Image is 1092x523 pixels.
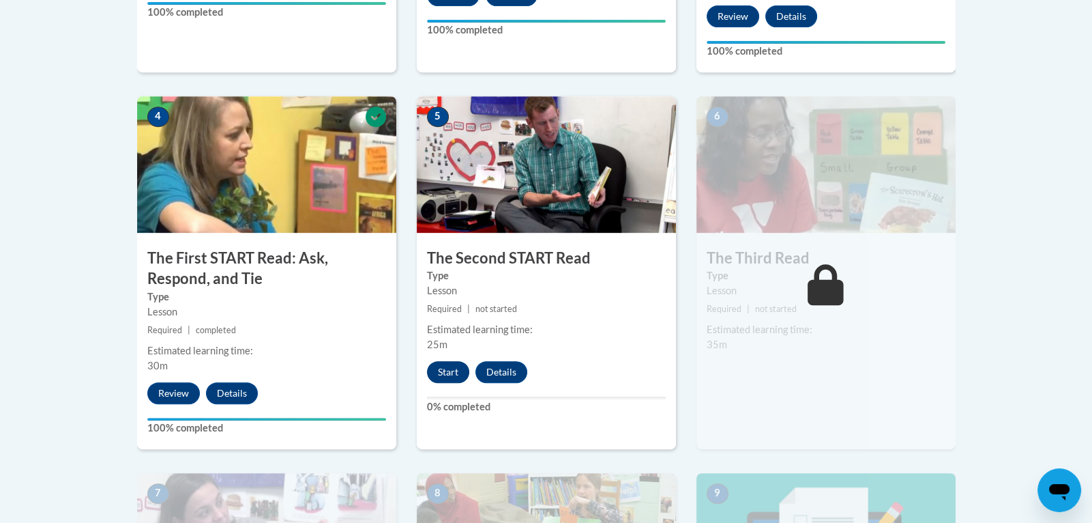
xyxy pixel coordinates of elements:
span: 25m [427,339,447,350]
div: Your progress [427,20,666,23]
button: Details [475,361,527,383]
button: Details [206,382,258,404]
span: not started [755,304,797,314]
span: 6 [707,107,728,127]
div: Estimated learning time: [427,322,666,337]
span: Required [147,325,182,335]
span: Required [707,304,741,314]
div: Your progress [147,418,386,421]
span: not started [475,304,517,314]
label: Type [147,289,386,305]
button: Details [765,5,817,27]
span: 9 [707,483,728,504]
img: Course Image [417,96,676,233]
span: 35m [707,339,727,350]
div: Estimated learning time: [147,343,386,358]
div: Lesson [427,283,666,298]
h3: The Second START Read [417,248,676,269]
label: Type [707,268,945,283]
label: Type [427,268,666,283]
span: 7 [147,483,169,504]
span: | [188,325,190,335]
div: Lesson [707,283,945,298]
span: | [467,304,470,314]
h3: The Third Read [696,248,956,269]
img: Course Image [137,96,396,233]
img: Course Image [696,96,956,233]
h3: The First START Read: Ask, Respond, and Tie [137,248,396,290]
span: 4 [147,107,169,127]
span: Required [427,304,462,314]
div: Your progress [147,2,386,5]
div: Lesson [147,305,386,320]
span: | [747,304,750,314]
label: 0% completed [427,399,666,414]
span: 8 [427,483,449,504]
button: Review [707,5,759,27]
button: Start [427,361,469,383]
label: 100% completed [707,44,945,59]
span: 5 [427,107,449,127]
label: 100% completed [427,23,666,38]
span: completed [196,325,236,335]
div: Estimated learning time: [707,322,945,337]
iframe: Button to launch messaging window [1037,468,1081,512]
div: Your progress [707,41,945,44]
label: 100% completed [147,421,386,436]
span: 30m [147,360,168,371]
button: Review [147,382,200,404]
label: 100% completed [147,5,386,20]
